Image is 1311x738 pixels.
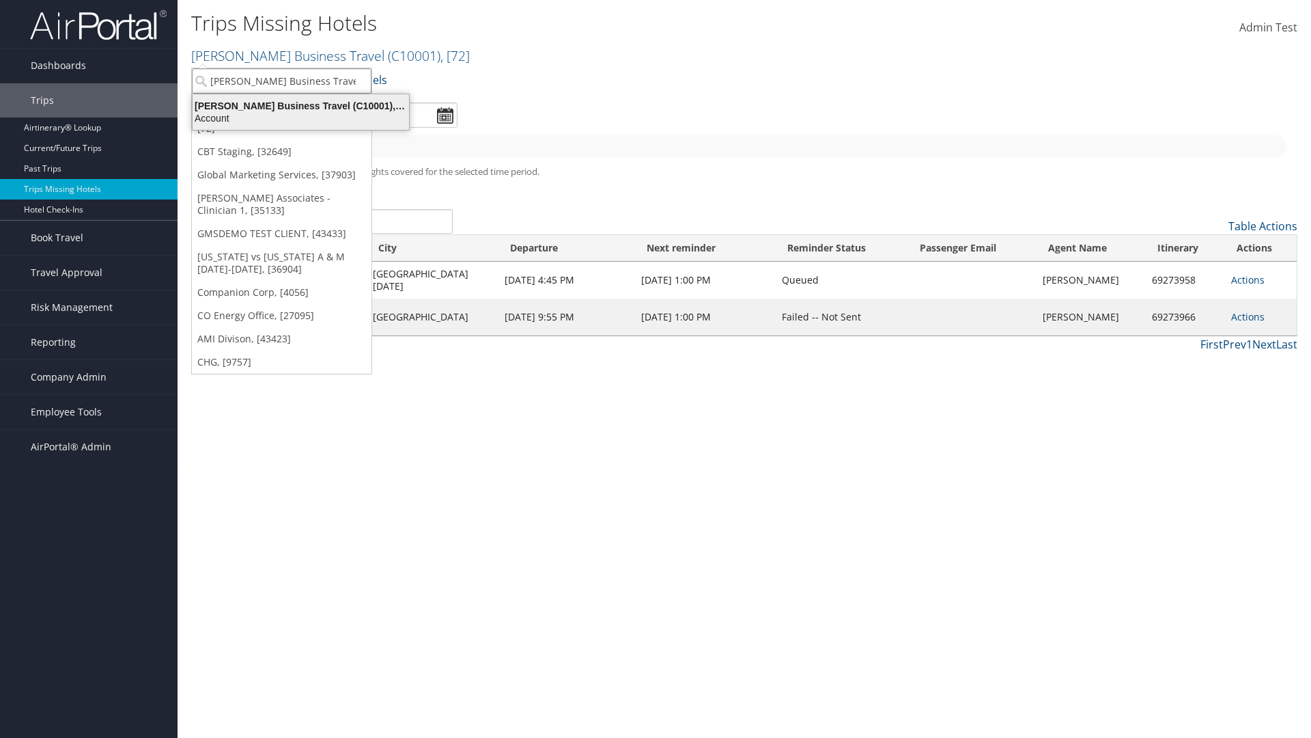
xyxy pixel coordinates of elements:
[498,299,634,336] td: [DATE] 9:55 PM
[1036,299,1145,336] td: [PERSON_NAME]
[775,262,907,299] td: Queued
[1239,7,1297,49] a: Admin Test
[31,83,54,118] span: Trips
[201,165,1287,178] h5: * progress bar represents overnights covered for the selected time period.
[1231,310,1265,323] a: Actions
[192,351,371,374] a: CHG, [9757]
[634,235,776,262] th: Next reminder
[192,68,371,94] input: Search Accounts
[30,9,167,41] img: airportal-logo.png
[1276,337,1297,352] a: Last
[366,262,498,299] td: [GEOGRAPHIC_DATA][DATE]
[1223,337,1246,352] a: Prev
[31,430,111,464] span: AirPortal® Admin
[192,163,371,187] a: Global Marketing Services, [37903]
[192,222,371,245] a: GMSDEMO TEST CLIENT, [43433]
[31,325,76,359] span: Reporting
[1036,262,1145,299] td: [PERSON_NAME]
[31,290,113,325] span: Risk Management
[192,281,371,304] a: Companion Corp, [4056]
[192,245,371,281] a: [US_STATE] vs [US_STATE] A & M [DATE]-[DATE], [36904]
[31,256,102,290] span: Travel Approval
[366,235,498,262] th: City: activate to sort column ascending
[1145,299,1224,336] td: 69273966
[1231,273,1265,286] a: Actions
[1239,20,1297,35] span: Admin Test
[498,262,634,299] td: [DATE] 4:45 PM
[498,235,634,262] th: Departure: activate to sort column ascending
[1246,337,1252,352] a: 1
[634,262,776,299] td: [DATE] 1:00 PM
[634,299,776,336] td: [DATE] 1:00 PM
[192,327,371,351] a: AMI Divison, [43423]
[192,187,371,222] a: [PERSON_NAME] Associates - Clinician 1, [35133]
[192,304,371,327] a: CO Energy Office, [27095]
[192,140,371,163] a: CBT Staging, [32649]
[191,72,929,90] p: Filter:
[1145,235,1224,262] th: Itinerary
[1224,235,1297,262] th: Actions
[31,395,102,429] span: Employee Tools
[366,299,498,336] td: [GEOGRAPHIC_DATA]
[31,221,83,255] span: Book Travel
[907,235,1037,262] th: Passenger Email: activate to sort column ascending
[1200,337,1223,352] a: First
[184,112,417,124] div: Account
[1252,337,1276,352] a: Next
[191,9,929,38] h1: Trips Missing Hotels
[775,299,907,336] td: Failed -- Not Sent
[184,100,417,112] div: [PERSON_NAME] Business Travel (C10001), [72]
[388,46,440,65] span: ( C10001 )
[440,46,470,65] span: , [ 72 ]
[1036,235,1145,262] th: Agent Name
[31,360,107,394] span: Company Admin
[775,235,907,262] th: Reminder Status
[31,49,86,83] span: Dashboards
[191,46,470,65] a: [PERSON_NAME] Business Travel
[1228,219,1297,234] a: Table Actions
[1145,262,1224,299] td: 69273958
